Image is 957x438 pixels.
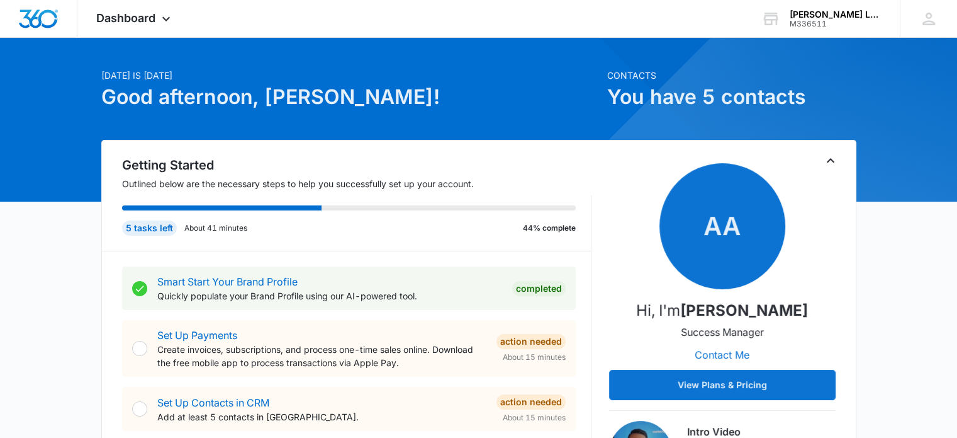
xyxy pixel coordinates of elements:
[184,222,247,234] p: About 41 minutes
[101,82,600,112] h1: Good afternoon, [PERSON_NAME]!
[157,410,486,424] p: Add at least 5 contacts in [GEOGRAPHIC_DATA].
[607,69,856,82] p: Contacts
[681,325,764,340] p: Success Manager
[157,329,237,342] a: Set Up Payments
[823,153,838,168] button: Toggle Collapse
[496,334,566,349] div: Action Needed
[503,412,566,424] span: About 15 minutes
[523,222,576,234] p: 44% complete
[790,20,881,28] div: account id
[157,275,298,288] a: Smart Start Your Brand Profile
[636,299,808,322] p: Hi, I'm
[157,343,486,369] p: Create invoices, subscriptions, and process one-time sales online. Download the free mobile app t...
[101,69,600,82] p: [DATE] is [DATE]
[659,163,785,289] span: AA
[607,82,856,112] h1: You have 5 contacts
[157,396,269,409] a: Set Up Contacts in CRM
[496,395,566,410] div: Action Needed
[682,340,762,370] button: Contact Me
[790,9,881,20] div: account name
[609,370,836,400] button: View Plans & Pricing
[122,177,591,190] p: Outlined below are the necessary steps to help you successfully set up your account.
[680,301,808,320] strong: [PERSON_NAME]
[512,281,566,296] div: Completed
[157,289,502,303] p: Quickly populate your Brand Profile using our AI-powered tool.
[122,156,591,175] h2: Getting Started
[96,11,155,25] span: Dashboard
[503,352,566,363] span: About 15 minutes
[122,221,177,236] div: 5 tasks left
